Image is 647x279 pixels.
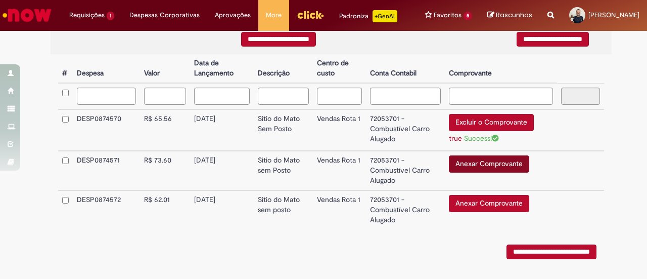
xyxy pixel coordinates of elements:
th: Comprovante [445,54,557,83]
td: [DATE] [190,151,254,190]
td: DESP0874571 [73,151,140,190]
span: Success! [464,134,499,143]
th: Despesa [73,54,140,83]
th: Descrição [254,54,313,83]
th: Valor [140,54,190,83]
button: Anexar Comprovante [449,195,529,212]
span: Rascunhos [496,10,532,20]
td: 72053701 - Combustível Carro Alugado [366,190,445,229]
td: Sitio do Mato sem posto [254,190,313,229]
td: Excluir o Comprovante true Success! [445,109,557,151]
td: 72053701 - Combustível Carro Alugado [366,151,445,190]
div: Padroniza [339,10,397,22]
td: 72053701 - Combustível Carro Alugado [366,109,445,151]
td: Anexar Comprovante [445,151,557,190]
span: Favoritos [434,10,461,20]
td: Vendas Rota 1 [313,190,366,229]
td: Sitio do Mato Sem Posto [254,109,313,151]
img: click_logo_yellow_360x200.png [297,7,324,22]
td: DESP0874572 [73,190,140,229]
span: [PERSON_NAME] [588,11,639,19]
td: R$ 65.56 [140,109,190,151]
button: Excluir o Comprovante [449,114,534,131]
img: ServiceNow [1,5,53,25]
td: Sitio do Mato sem Posto [254,151,313,190]
span: 1 [107,12,114,20]
th: Conta Contabil [366,54,445,83]
td: Vendas Rota 1 [313,151,366,190]
td: Vendas Rota 1 [313,109,366,151]
span: Aprovações [215,10,251,20]
td: Anexar Comprovante [445,190,557,229]
a: true [449,134,462,143]
td: [DATE] [190,190,254,229]
th: Data de Lançamento [190,54,254,83]
span: 5 [464,12,472,20]
span: Requisições [69,10,105,20]
td: R$ 73.60 [140,151,190,190]
td: [DATE] [190,109,254,151]
th: Centro de custo [313,54,366,83]
th: # [58,54,73,83]
span: More [266,10,282,20]
td: R$ 62.01 [140,190,190,229]
span: Despesas Corporativas [129,10,200,20]
p: +GenAi [373,10,397,22]
button: Anexar Comprovante [449,155,529,173]
td: DESP0874570 [73,109,140,151]
a: Rascunhos [487,11,532,20]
